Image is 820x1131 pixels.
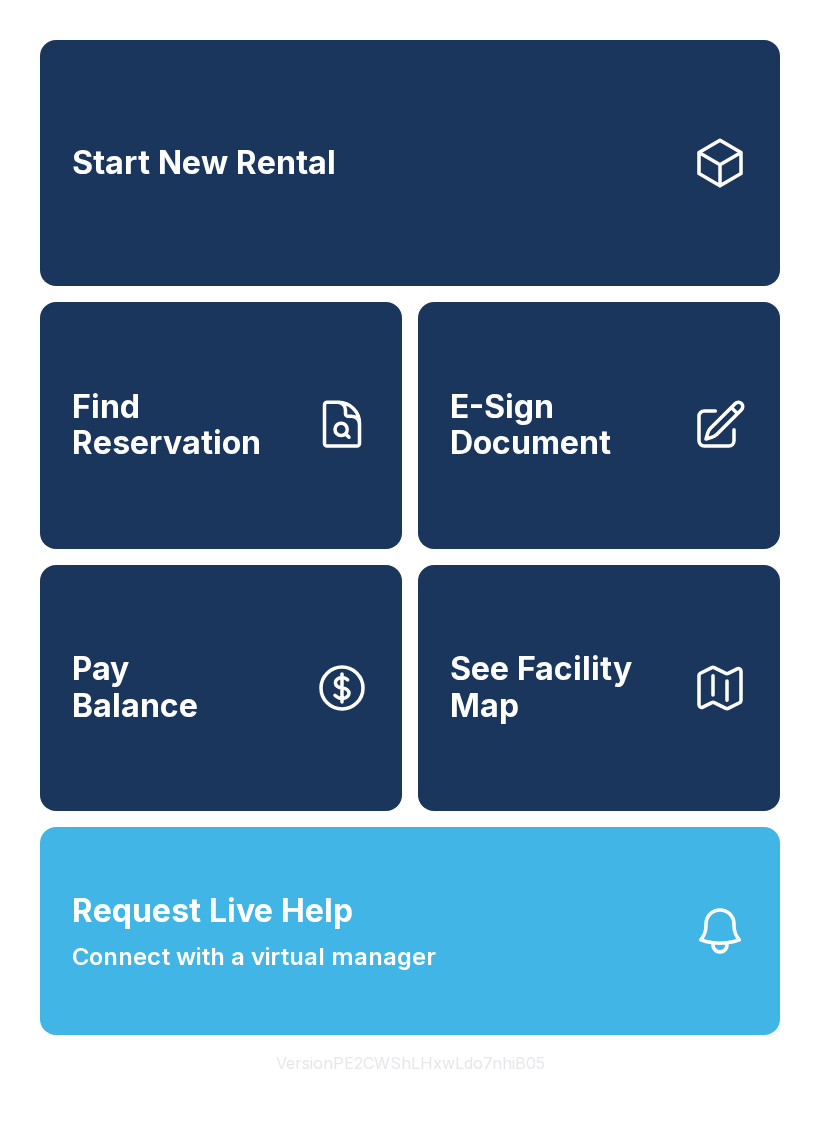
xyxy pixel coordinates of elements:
span: E-Sign Document [450,389,676,462]
a: Start New Rental [40,40,780,286]
button: VersionPE2CWShLHxwLdo7nhiB05 [260,1035,561,1091]
button: Request Live HelpConnect with a virtual manager [40,827,780,1035]
button: See Facility Map [418,565,780,811]
a: E-Sign Document [418,302,780,548]
span: Pay Balance [72,651,198,724]
span: Start New Rental [72,145,336,182]
span: Find Reservation [72,389,298,462]
span: Request Live Help [72,887,353,935]
a: PayBalance [40,565,402,811]
a: Find Reservation [40,302,402,548]
span: See Facility Map [450,651,676,724]
span: Connect with a virtual manager [72,939,436,975]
